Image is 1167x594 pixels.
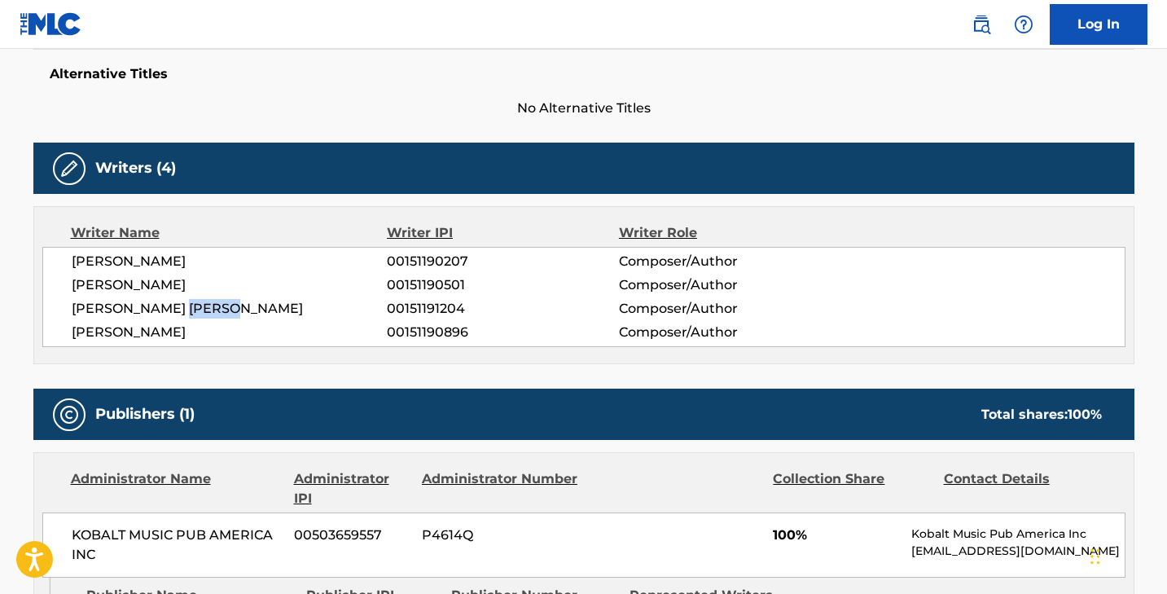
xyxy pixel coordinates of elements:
[294,526,410,545] span: 00503659557
[95,159,176,178] h5: Writers (4)
[387,323,618,342] span: 00151190896
[71,469,282,508] div: Administrator Name
[72,275,388,295] span: [PERSON_NAME]
[50,66,1118,82] h5: Alternative Titles
[911,526,1124,543] p: Kobalt Music Pub America Inc
[387,275,618,295] span: 00151190501
[981,405,1102,425] div: Total shares:
[911,543,1124,560] p: [EMAIL_ADDRESS][DOMAIN_NAME]
[965,8,998,41] a: Public Search
[619,275,830,295] span: Composer/Author
[72,526,283,565] span: KOBALT MUSIC PUB AMERICA INC
[1068,407,1102,422] span: 100 %
[59,159,79,178] img: Writers
[1014,15,1033,34] img: help
[422,469,580,508] div: Administrator Number
[773,469,931,508] div: Collection Share
[387,252,618,271] span: 00151190207
[619,299,830,319] span: Composer/Author
[619,252,830,271] span: Composer/Author
[95,405,195,424] h5: Publishers (1)
[387,299,618,319] span: 00151191204
[387,223,619,243] div: Writer IPI
[619,223,830,243] div: Writer Role
[944,469,1102,508] div: Contact Details
[72,323,388,342] span: [PERSON_NAME]
[33,99,1134,118] span: No Alternative Titles
[972,15,991,34] img: search
[422,526,580,545] span: P4614Q
[72,252,388,271] span: [PERSON_NAME]
[72,299,388,319] span: [PERSON_NAME] [PERSON_NAME]
[1090,532,1100,581] div: Drag
[1086,516,1167,594] iframe: Chat Widget
[1007,8,1040,41] div: Help
[773,526,899,545] span: 100%
[1050,4,1147,45] a: Log In
[71,223,388,243] div: Writer Name
[619,323,830,342] span: Composer/Author
[294,469,410,508] div: Administrator IPI
[59,405,79,425] img: Publishers
[20,12,82,36] img: MLC Logo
